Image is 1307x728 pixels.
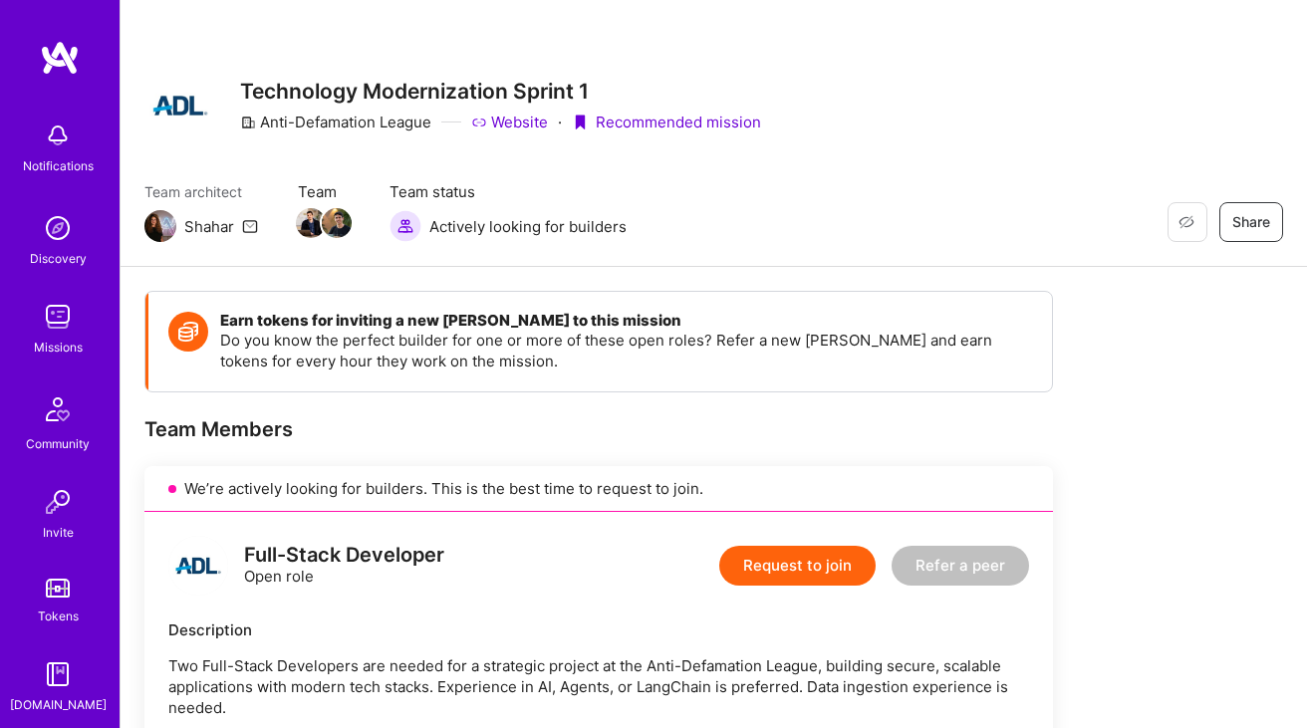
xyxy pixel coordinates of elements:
h3: Technology Modernization Sprint 1 [240,79,761,104]
a: Website [471,112,548,132]
div: Discovery [30,248,87,269]
span: Team status [390,181,627,202]
div: Notifications [23,155,94,176]
span: Team architect [144,181,258,202]
img: Actively looking for builders [390,210,421,242]
div: Open role [244,545,444,587]
div: Full-Stack Developer [244,545,444,566]
i: icon Mail [242,218,258,234]
div: Tokens [38,606,79,626]
button: Refer a peer [892,546,1029,586]
img: teamwork [38,297,78,337]
div: [DOMAIN_NAME] [10,694,107,715]
a: Team Member Avatar [324,206,350,240]
div: Recommended mission [572,112,761,132]
img: tokens [46,579,70,598]
div: Missions [34,337,83,358]
i: icon PurpleRibbon [572,115,588,130]
span: Share [1232,212,1270,232]
img: Community [34,385,82,433]
span: Actively looking for builders [429,216,627,237]
img: Invite [38,482,78,522]
div: Description [168,619,1029,640]
div: We’re actively looking for builders. This is the best time to request to join. [144,466,1053,512]
div: Community [26,433,90,454]
span: Team [298,181,350,202]
i: icon CompanyGray [240,115,256,130]
div: Invite [43,522,74,543]
img: logo [168,536,228,596]
img: Token icon [168,312,208,352]
p: Two Full-Stack Developers are needed for a strategic project at the Anti-Defamation League, build... [168,655,1029,718]
img: Team Member Avatar [296,208,326,238]
button: Share [1219,202,1283,242]
p: Do you know the perfect builder for one or more of these open roles? Refer a new [PERSON_NAME] an... [220,330,1032,371]
i: icon EyeClosed [1178,214,1194,230]
img: logo [40,40,80,76]
button: Request to join [719,546,876,586]
div: Team Members [144,416,1053,442]
div: Shahar [184,216,234,237]
img: Team Architect [144,210,176,242]
img: Company Logo [144,70,216,141]
h4: Earn tokens for inviting a new [PERSON_NAME] to this mission [220,312,1032,330]
div: · [558,112,562,132]
a: Team Member Avatar [298,206,324,240]
img: Team Member Avatar [322,208,352,238]
img: discovery [38,208,78,248]
img: bell [38,116,78,155]
div: Anti-Defamation League [240,112,431,132]
img: guide book [38,654,78,694]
